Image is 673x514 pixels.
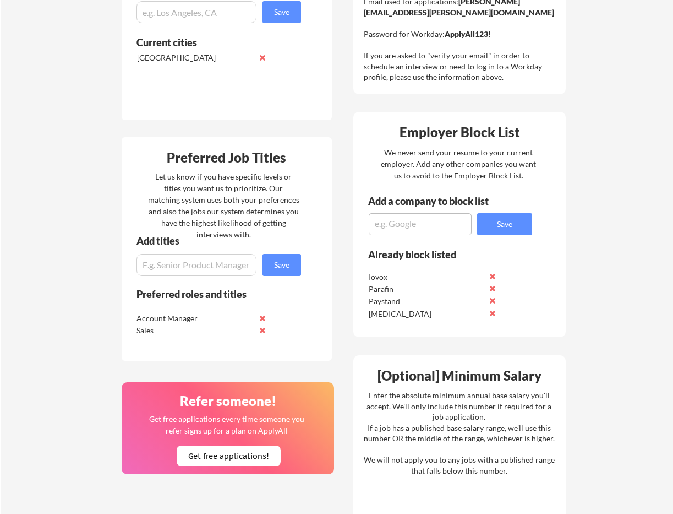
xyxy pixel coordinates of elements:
div: Add a company to block list [368,196,506,206]
div: Add titles [136,236,292,246]
button: Save [477,213,532,235]
div: [Optional] Minimum Salary [357,369,562,382]
input: e.g. Los Angeles, CA [136,1,256,23]
strong: ApplyAll123! [445,29,491,39]
div: Employer Block List [358,126,562,139]
div: Preferred roles and titles [136,289,286,299]
div: Account Manager [136,313,253,324]
button: Save [262,1,301,23]
button: Get free applications! [177,446,281,466]
div: [MEDICAL_DATA] [369,309,485,320]
div: Get free applications every time someone you refer signs up for a plan on ApplyAll [149,413,305,436]
div: Sales [136,325,253,336]
div: Already block listed [368,250,517,259]
div: We never send your resume to your current employer. Add any other companies you want us to avoid ... [380,147,537,181]
div: [GEOGRAPHIC_DATA] [137,52,253,63]
input: E.g. Senior Product Manager [136,254,256,276]
div: Parafin [369,284,485,295]
div: Paystand [369,296,485,307]
button: Save [262,254,301,276]
div: Iovox [369,272,485,283]
div: Current cities [136,37,289,47]
div: Enter the absolute minimum annual base salary you'll accept. We'll only include this number if re... [364,390,555,477]
div: Let us know if you have specific levels or titles you want us to prioritize. Our matching system ... [148,171,299,240]
div: Refer someone! [126,394,331,408]
div: Preferred Job Titles [124,151,329,164]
